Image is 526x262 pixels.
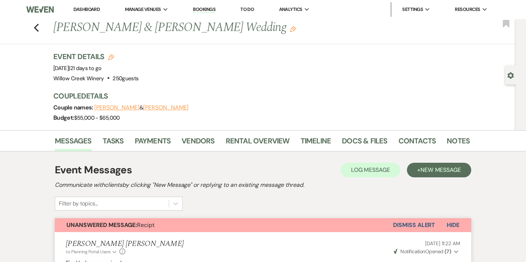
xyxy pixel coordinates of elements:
[447,221,460,229] span: Hide
[445,248,451,255] strong: ( 7 )
[53,51,138,62] h3: Event Details
[425,240,460,247] span: [DATE] 11:22 AM
[66,239,184,248] h5: [PERSON_NAME] [PERSON_NAME]
[394,248,451,255] span: Opened
[402,6,423,13] span: Settings
[301,135,331,151] a: Timeline
[341,163,400,177] button: Log Message
[94,104,188,111] span: &
[507,72,514,78] button: Open lead details
[73,6,100,12] a: Dashboard
[226,135,290,151] a: Rental Overview
[55,135,92,151] a: Messages
[407,163,471,177] button: +New Message
[53,75,104,82] span: Willow Creek Winery
[240,6,254,12] a: To Do
[103,135,124,151] a: Tasks
[290,26,296,32] button: Edit
[55,218,393,232] button: Unanswered Message:Recipt
[59,199,98,208] div: Filter by topics...
[66,221,155,229] span: Recipt
[53,114,74,122] span: Budget:
[393,248,460,255] button: NotificationOpened (7)
[53,104,94,111] span: Couple names:
[55,162,132,178] h1: Event Messages
[69,65,101,72] span: |
[66,221,137,229] strong: Unanswered Message:
[55,181,471,189] h2: Communicate with clients by clicking "New Message" or replying to an existing message thread.
[66,249,111,255] span: to: Planning Portal Users
[74,114,120,122] span: $55,000 - $65,000
[53,19,381,36] h1: [PERSON_NAME] & [PERSON_NAME] Wedding
[447,135,470,151] a: Notes
[26,2,54,17] img: Weven Logo
[193,6,216,13] a: Bookings
[182,135,214,151] a: Vendors
[420,166,461,174] span: New Message
[393,218,435,232] button: Dismiss Alert
[94,105,140,111] button: [PERSON_NAME]
[53,91,462,101] h3: Couple Details
[400,248,425,255] span: Notification
[351,166,390,174] span: Log Message
[342,135,387,151] a: Docs & Files
[399,135,436,151] a: Contacts
[143,105,188,111] button: [PERSON_NAME]
[125,6,161,13] span: Manage Venues
[66,248,118,255] button: to: Planning Portal Users
[70,65,102,72] span: 21 days to go
[113,75,138,82] span: 250 guests
[279,6,302,13] span: Analytics
[135,135,171,151] a: Payments
[455,6,480,13] span: Resources
[435,218,471,232] button: Hide
[53,65,101,72] span: [DATE]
